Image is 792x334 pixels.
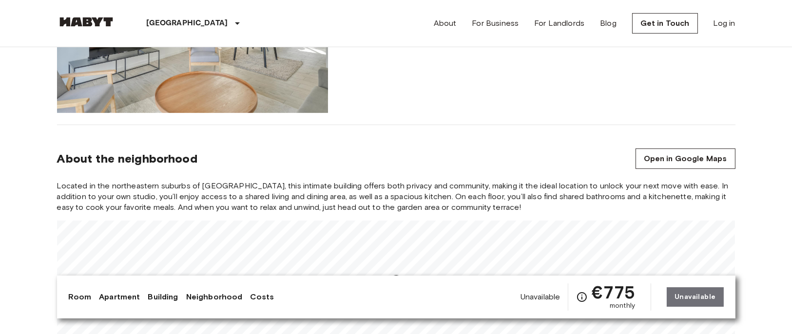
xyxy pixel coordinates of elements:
[69,291,92,303] a: Room
[147,18,228,29] p: [GEOGRAPHIC_DATA]
[57,17,116,27] img: Habyt
[99,291,140,303] a: Apartment
[521,292,560,302] span: Unavailable
[387,274,405,294] div: Map marker
[632,13,698,34] a: Get in Touch
[636,148,735,169] a: Open in Google Maps
[592,283,635,301] span: €775
[186,291,243,303] a: Neighborhood
[57,181,735,213] span: Located in the northeastern suburbs of [GEOGRAPHIC_DATA], this intimate building offers both priv...
[250,291,274,303] a: Costs
[714,18,735,29] a: Log in
[148,291,178,303] a: Building
[57,151,197,166] span: About the neighborhood
[600,18,617,29] a: Blog
[472,18,519,29] a: For Business
[610,301,635,311] span: monthly
[576,291,588,303] svg: Check cost overview for full price breakdown. Please note that discounts apply to new joiners onl...
[534,18,584,29] a: For Landlords
[434,18,457,29] a: About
